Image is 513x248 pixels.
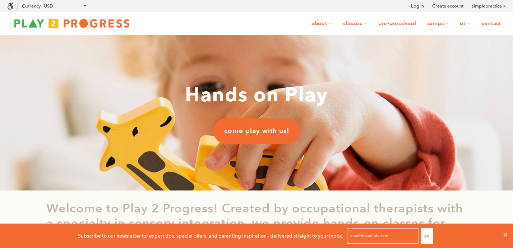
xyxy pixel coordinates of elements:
[432,3,463,10] a: Create account
[78,232,343,240] p: Subscribe to our newsletter for expert tips, special offers, and parenting inspiration - delivere...
[472,3,506,10] a: simplepractice >
[477,17,506,31] a: Contact
[421,228,433,244] button: Go
[347,228,419,244] input: email@example.com
[307,17,337,31] a: About
[7,16,137,31] img: Play2Progress logo
[213,119,300,144] a: come play with us!
[422,17,454,31] a: Camps
[455,17,475,31] a: OT
[224,127,289,136] span: come play with us!
[411,3,424,10] a: Log in
[338,17,372,31] a: Classes
[22,3,41,9] label: Currency
[374,17,421,31] a: Pre-Preschool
